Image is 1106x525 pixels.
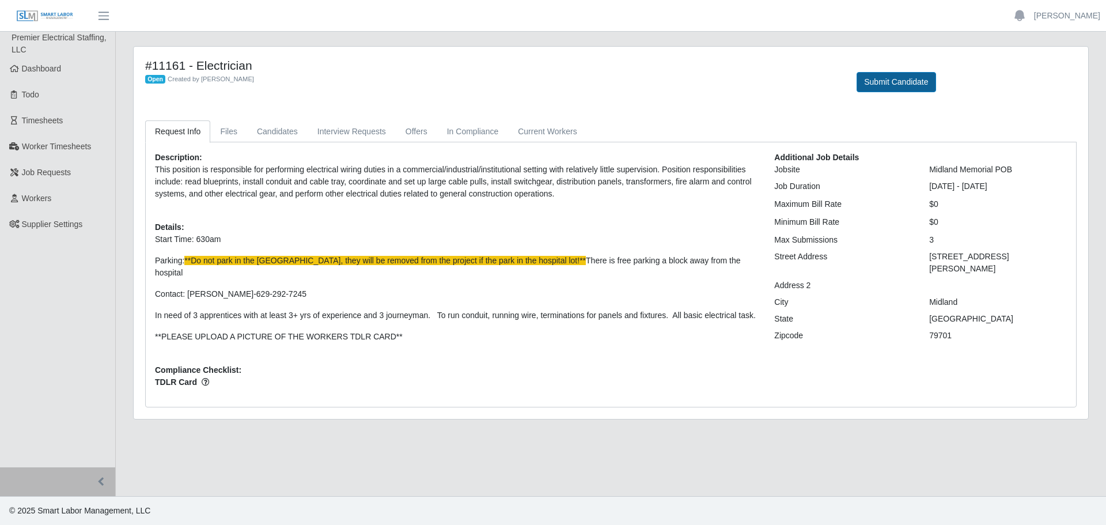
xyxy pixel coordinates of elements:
[22,168,71,177] span: Job Requests
[766,313,921,325] div: State
[22,64,62,73] span: Dashboard
[921,313,1075,325] div: [GEOGRAPHIC_DATA]
[155,376,757,388] span: TDLR Card
[247,120,308,143] a: Candidates
[145,58,839,73] h4: #11161 - Electrician
[921,330,1075,342] div: 79701
[508,120,586,143] a: Current Workers
[308,120,396,143] a: Interview Requests
[857,72,935,92] button: Submit Candidate
[12,33,107,54] span: Premier Electrical Staffing, LLC
[22,142,91,151] span: Worker Timesheets
[396,120,437,143] a: Offers
[210,120,247,143] a: Files
[145,120,210,143] a: Request Info
[921,251,1075,275] div: [STREET_ADDRESS][PERSON_NAME]
[921,234,1075,246] div: 3
[1034,10,1100,22] a: [PERSON_NAME]
[155,233,757,245] p: Start Time: 630am
[766,280,921,292] div: Address 2
[921,180,1075,192] div: [DATE] - [DATE]
[155,309,757,322] p: In need of 3 apprentices with at least 3+ yrs of experience and 3 journeyman. To run conduit, run...
[145,75,165,84] span: Open
[766,164,921,176] div: Jobsite
[155,153,202,162] b: Description:
[437,120,509,143] a: In Compliance
[766,216,921,228] div: Minimum Bill Rate
[155,255,757,279] p: Parking: There is free parking a block away from the hospital
[22,116,63,125] span: Timesheets
[155,288,757,300] p: Contact: [PERSON_NAME]-629-292-7245
[921,198,1075,210] div: $0
[766,234,921,246] div: Max Submissions
[766,198,921,210] div: Maximum Bill Rate
[774,153,859,162] b: Additional Job Details
[921,164,1075,176] div: Midland Memorial POB
[168,75,254,82] span: Created by [PERSON_NAME]
[155,222,184,232] b: Details:
[766,330,921,342] div: Zipcode
[766,180,921,192] div: Job Duration
[22,220,83,229] span: Supplier Settings
[155,331,757,343] p: **PLEASE UPLOAD A PICTURE OF THE WORKERS TDLR CARD**
[184,256,586,265] span: **Do not park in the [GEOGRAPHIC_DATA], they will be removed from the project if the park in the ...
[155,365,241,375] b: Compliance Checklist:
[921,296,1075,308] div: Midland
[155,164,757,200] p: This position is responsible for performing electrical wiring duties in a commercial/industrial/i...
[9,506,150,515] span: © 2025 Smart Labor Management, LLC
[16,10,74,22] img: SLM Logo
[22,194,52,203] span: Workers
[921,216,1075,228] div: $0
[766,296,921,308] div: City
[766,251,921,275] div: Street Address
[22,90,39,99] span: Todo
